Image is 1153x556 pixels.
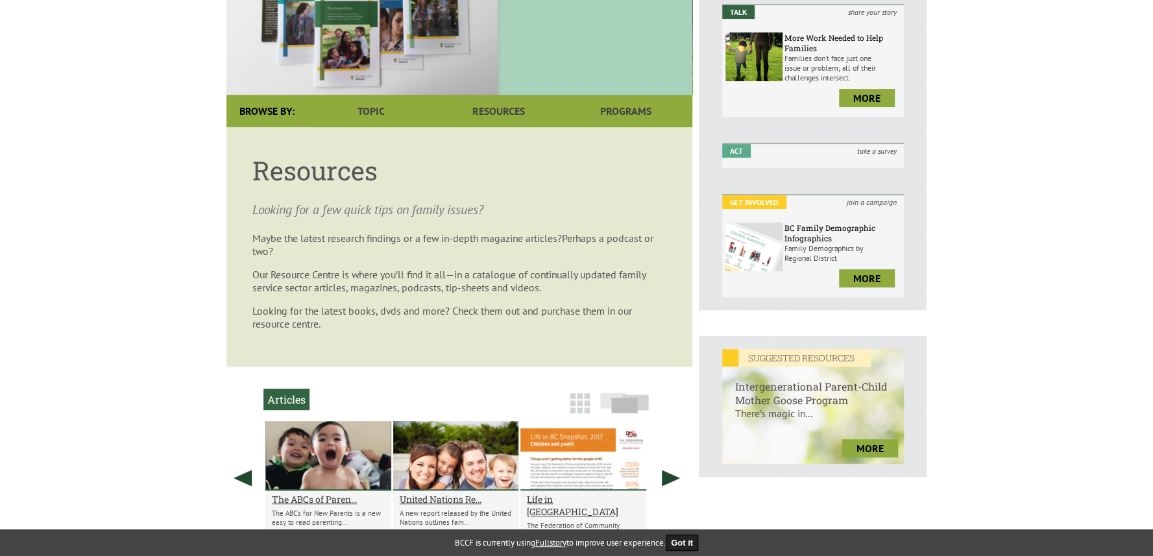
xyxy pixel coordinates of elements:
p: The Federation of Community Social Services of [GEOGRAPHIC_DATA] has rel... [527,521,640,548]
p: Our Resource Centre is where you’ll find it all—in a catalogue of continually updated family serv... [252,268,666,294]
img: grid-icon.png [570,393,590,413]
a: more [842,439,898,457]
h1: Resources [252,153,666,187]
a: Programs [562,95,689,127]
p: The ABC’s for New Parents is a new easy to read parenting... [272,509,385,527]
i: join a campaign [838,195,904,209]
li: United Nations Report on the Year of the Family [393,421,519,539]
li: The ABCs of Parenting [265,421,391,539]
i: take a survey [849,144,904,158]
p: Looking for a few quick tips on family issues? [252,200,666,219]
span: Perhaps a podcast or two? [252,232,653,258]
p: Looking for the latest books, dvds and more? Check them out and purchase them in our resource cen... [252,304,666,330]
h6: Intergenerational Parent-Child Mother Goose Program [722,367,904,407]
a: The ABCs of Paren... [272,493,385,505]
h2: Articles [263,389,309,410]
img: slide-icon.png [600,393,649,413]
a: United Nations Re... [400,493,513,505]
div: Browse By: [226,95,308,127]
a: Topic [308,95,435,127]
i: share your story [840,5,904,19]
em: Act [722,144,751,158]
p: A new report released by the United Nations outlines fam... [400,509,513,527]
a: Grid View [566,399,594,420]
em: SUGGESTED RESOURCES [722,349,871,367]
a: Fullstory [535,537,566,548]
a: Slide View [596,399,653,420]
button: Got it [666,535,698,551]
p: There’s magic in... [722,407,904,433]
h6: More Work Needed to Help Families [784,32,901,53]
a: Life in [GEOGRAPHIC_DATA] [527,493,640,518]
a: more [839,269,895,287]
li: Life in BC [520,421,646,539]
h6: BC Family Demographic Infographics [784,223,901,243]
p: Maybe the latest research findings or a few in-depth magazine articles? [252,232,666,258]
a: more [839,89,895,107]
a: Resources [435,95,562,127]
em: Get Involved [722,195,786,209]
p: Family Demographics by Regional District [784,243,901,263]
p: Families don’t face just one issue or problem; all of their challenges intersect. [784,53,901,82]
em: Talk [722,5,755,19]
